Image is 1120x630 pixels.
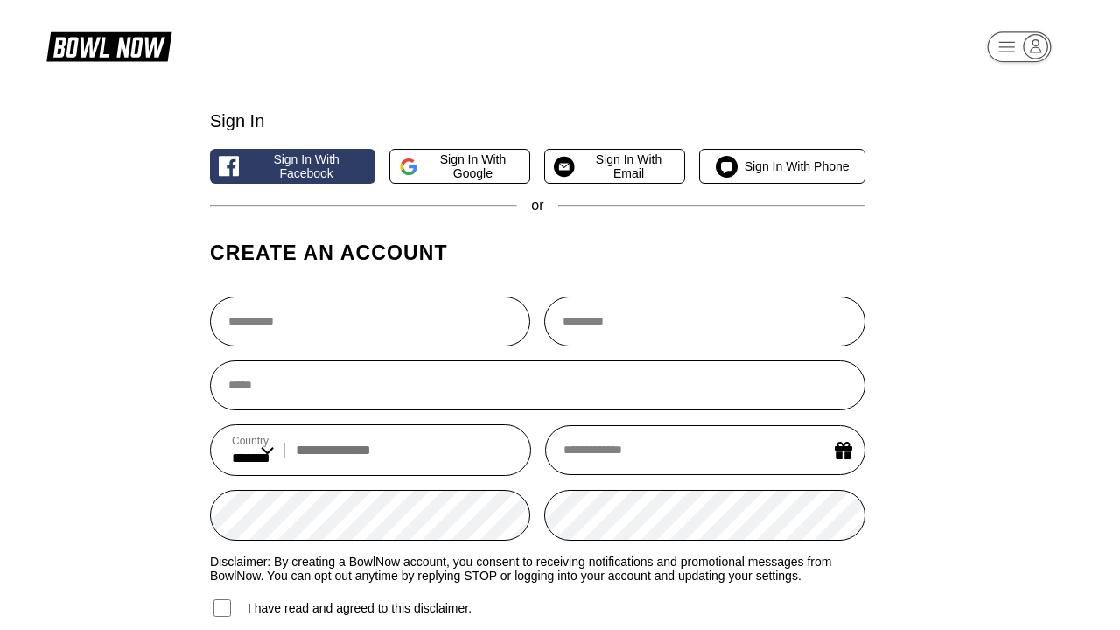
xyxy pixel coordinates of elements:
[210,111,865,131] div: Sign In
[246,152,366,180] span: Sign in with Facebook
[745,159,850,173] span: Sign in with Phone
[389,149,530,184] button: Sign in with Google
[582,152,676,180] span: Sign in with Email
[210,149,375,184] button: Sign in with Facebook
[425,152,521,180] span: Sign in with Google
[210,241,865,265] h1: Create an account
[232,435,274,447] label: Country
[544,149,685,184] button: Sign in with Email
[210,555,865,583] label: Disclaimer: By creating a BowlNow account, you consent to receiving notifications and promotional...
[699,149,864,184] button: Sign in with Phone
[210,198,865,213] div: or
[213,599,231,617] input: I have read and agreed to this disclaimer.
[210,597,472,619] label: I have read and agreed to this disclaimer.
